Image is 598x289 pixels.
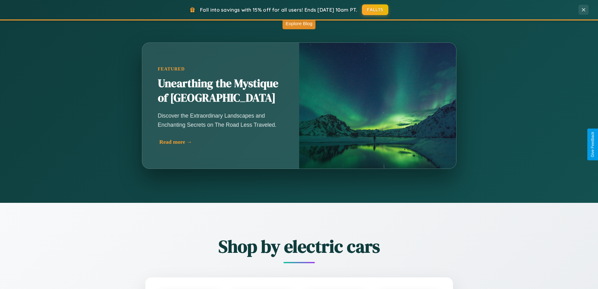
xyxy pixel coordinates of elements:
[158,76,283,105] h2: Unearthing the Mystique of [GEOGRAPHIC_DATA]
[111,234,488,258] h2: Shop by electric cars
[362,4,388,15] button: FALL15
[158,111,283,129] p: Discover the Extraordinary Landscapes and Enchanting Secrets on The Road Less Traveled.
[158,66,283,72] div: Featured
[590,132,595,157] div: Give Feedback
[283,18,315,29] button: Explore Blog
[159,139,285,145] div: Read more →
[200,7,357,13] span: Fall into savings with 15% off for all users! Ends [DATE] 10am PT.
